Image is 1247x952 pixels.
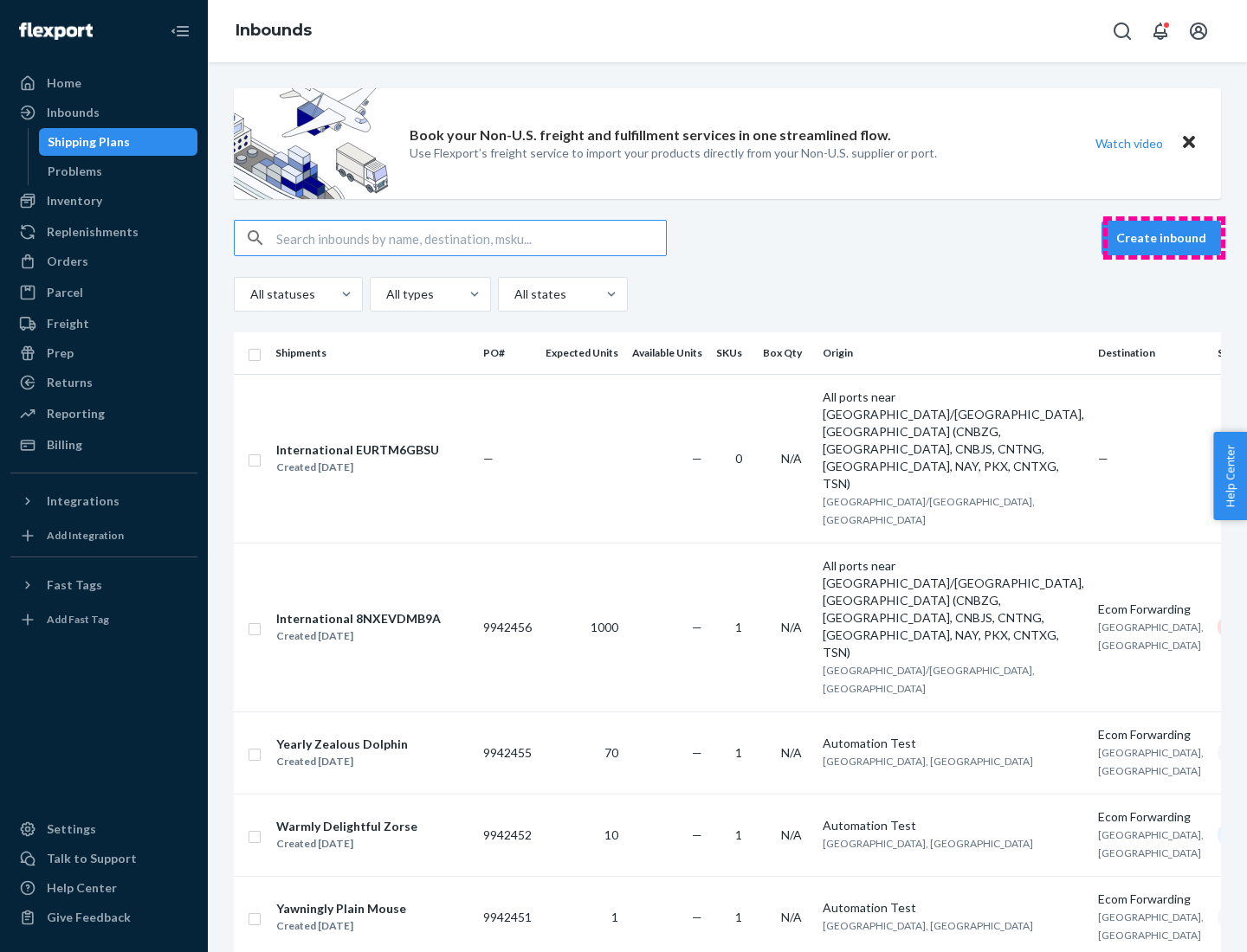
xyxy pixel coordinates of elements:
[47,820,96,838] div: Settings
[10,99,197,126] a: Inbounds
[276,459,439,476] div: Created [DATE]
[483,451,494,466] span: —
[163,14,197,48] button: Close Navigation
[10,369,197,396] a: Returns
[604,827,618,842] span: 10
[1098,601,1204,618] div: Ecom Forwarding
[476,794,539,876] td: 9942452
[10,522,197,550] a: Add Integration
[47,104,100,121] div: Inbounds
[47,879,117,897] div: Help Center
[823,735,1084,752] div: Automation Test
[1178,131,1200,156] button: Close
[781,620,802,634] span: N/A
[823,664,1035,695] span: [GEOGRAPHIC_DATA]/[GEOGRAPHIC_DATA], [GEOGRAPHIC_DATA]
[47,850,137,867] div: Talk to Support
[276,835,417,852] div: Created [DATE]
[823,817,1084,834] div: Automation Test
[10,904,197,931] button: Give Feedback
[692,910,702,924] span: —
[276,753,408,770] div: Created [DATE]
[10,400,197,428] a: Reporting
[1084,131,1174,156] button: Watch video
[1213,432,1247,520] button: Help Center
[823,899,1084,917] div: Automation Test
[692,620,702,634] span: —
[276,221,666,255] input: Search inbounds by name, destination, msku...
[823,389,1084,492] div: All ports near [GEOGRAPHIC_DATA]/[GEOGRAPHIC_DATA], [GEOGRAPHIC_DATA] (CNBZG, [GEOGRAPHIC_DATA], ...
[384,286,386,303] input: All types
[10,606,197,634] a: Add Fast Tag
[222,6,326,56] ol: breadcrumbs
[823,557,1084,661] div: All ports near [GEOGRAPHIC_DATA]/[GEOGRAPHIC_DATA], [GEOGRAPHIC_DATA] (CNBZG, [GEOGRAPHIC_DATA], ...
[47,192,102,209] div: Inventory
[692,827,702,842] span: —
[268,332,476,374] th: Shipments
[47,436,82,453] div: Billing
[781,745,802,760] span: N/A
[476,711,539,794] td: 9942455
[476,543,539,711] td: 9942456
[10,487,197,515] button: Integrations
[10,431,197,459] a: Billing
[1181,14,1216,48] button: Open account menu
[513,286,514,303] input: All states
[539,332,625,374] th: Expected Units
[47,492,120,510] div: Integrations
[10,339,197,367] a: Prep
[735,827,742,842] span: 1
[625,332,709,374] th: Available Units
[276,900,406,917] div: Yawningly Plain Mouse
[48,163,102,180] div: Problems
[10,845,197,872] a: Talk to Support
[276,441,439,459] div: International EURTM6GBSU
[735,745,742,760] span: 1
[10,279,197,306] a: Parcel
[236,21,312,40] a: Inbounds
[735,451,742,466] span: 0
[249,286,250,303] input: All statuses
[692,451,702,466] span: —
[47,344,74,362] div: Prep
[709,332,756,374] th: SKUs
[10,248,197,275] a: Orders
[10,571,197,599] button: Fast Tags
[756,332,816,374] th: Box Qty
[47,374,93,391] div: Returns
[410,125,891,145] p: Book your Non-U.S. freight and fulfillment services in one streamlined flow.
[735,910,742,924] span: 1
[10,310,197,338] a: Freight
[1143,14,1178,48] button: Open notifications
[47,223,139,241] div: Replenishments
[591,620,618,634] span: 1000
[19,23,93,40] img: Flexport logo
[611,910,618,924] span: 1
[10,874,197,902] a: Help Center
[781,827,802,842] span: N/A
[47,315,89,332] div: Freight
[47,612,109,627] div: Add Fast Tag
[47,253,88,270] div: Orders
[1091,332,1211,374] th: Destination
[1098,621,1204,652] span: [GEOGRAPHIC_DATA], [GEOGRAPHIC_DATA]
[1098,746,1204,777] span: [GEOGRAPHIC_DATA], [GEOGRAPHIC_DATA]
[735,620,742,634] span: 1
[276,818,417,835] div: Warmly Delightful Zorse
[47,576,102,594] div: Fast Tags
[276,627,441,645] div: Created [DATE]
[276,917,406,935] div: Created [DATE]
[48,133,130,151] div: Shipping Plans
[276,610,441,627] div: International 8NXEVDMB9A
[47,74,81,92] div: Home
[816,332,1091,374] th: Origin
[476,332,539,374] th: PO#
[1098,910,1204,942] span: [GEOGRAPHIC_DATA], [GEOGRAPHIC_DATA]
[39,128,198,156] a: Shipping Plans
[781,910,802,924] span: N/A
[1098,451,1108,466] span: —
[823,755,1033,768] span: [GEOGRAPHIC_DATA], [GEOGRAPHIC_DATA]
[410,145,937,162] p: Use Flexport’s freight service to import your products directly from your Non-U.S. supplier or port.
[47,284,83,301] div: Parcel
[823,837,1033,850] span: [GEOGRAPHIC_DATA], [GEOGRAPHIC_DATA]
